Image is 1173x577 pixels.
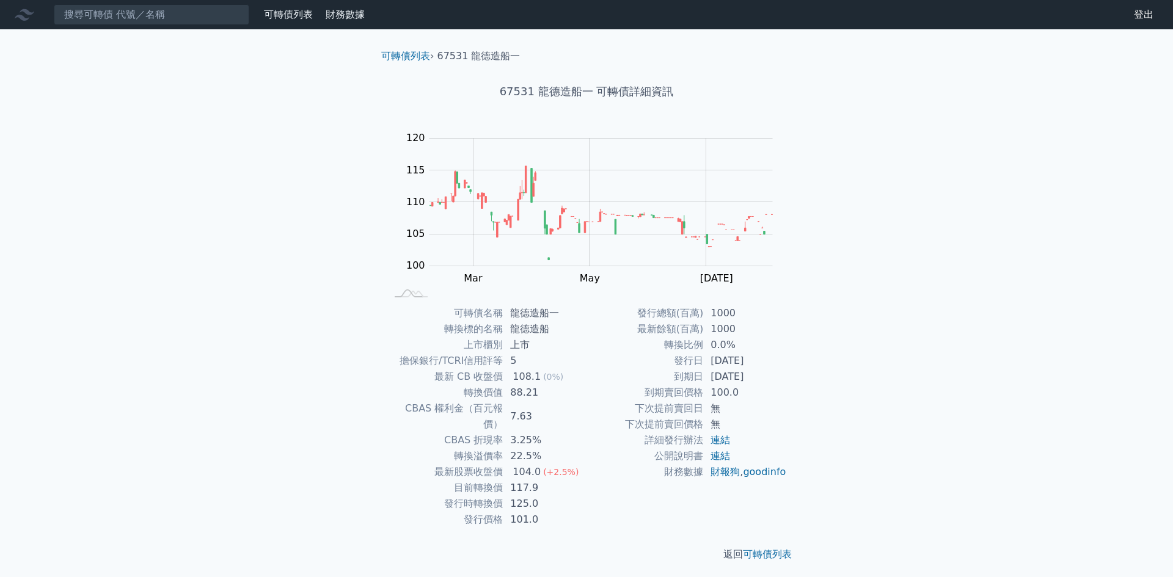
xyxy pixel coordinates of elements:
div: 104.0 [510,464,543,480]
td: 發行價格 [386,512,503,528]
td: CBAS 折現率 [386,432,503,448]
td: 22.5% [503,448,586,464]
tspan: Mar [464,272,483,284]
iframe: Chat Widget [1112,518,1173,577]
a: 可轉債列表 [264,9,313,20]
td: 到期賣回價格 [586,385,703,401]
div: 108.1 [510,369,543,385]
a: 連結 [711,434,730,446]
td: 下次提前賣回日 [586,401,703,416]
td: 無 [703,416,787,432]
td: 7.63 [503,401,586,432]
td: 3.25% [503,432,586,448]
td: 發行日 [586,353,703,369]
td: 100.0 [703,385,787,401]
td: 龍德造船 [503,321,586,337]
td: 可轉債名稱 [386,305,503,321]
tspan: 120 [406,132,425,143]
td: 上市 [503,337,586,353]
td: 轉換標的名稱 [386,321,503,337]
td: 0.0% [703,337,787,353]
span: (0%) [543,372,563,382]
td: 詳細發行辦法 [586,432,703,448]
td: [DATE] [703,369,787,385]
span: (+2.5%) [543,467,579,477]
td: 1000 [703,321,787,337]
p: 返回 [371,547,802,562]
tspan: May [579,272,599,284]
a: 連結 [711,450,730,462]
td: 125.0 [503,496,586,512]
td: 5 [503,353,586,369]
td: 到期日 [586,369,703,385]
tspan: 115 [406,164,425,176]
td: 轉換價值 [386,385,503,401]
a: 財務數據 [326,9,365,20]
td: 轉換比例 [586,337,703,353]
td: 龍德造船一 [503,305,586,321]
tspan: 110 [406,196,425,208]
a: 可轉債列表 [381,50,430,62]
td: 最新餘額(百萬) [586,321,703,337]
tspan: 100 [406,259,425,271]
td: 財務數據 [586,464,703,480]
td: 上市櫃別 [386,337,503,353]
td: 下次提前賣回價格 [586,416,703,432]
td: 88.21 [503,385,586,401]
td: 117.9 [503,480,586,496]
a: 登出 [1124,5,1163,24]
tspan: [DATE] [700,272,733,284]
li: 67531 龍德造船一 [437,49,521,64]
td: 無 [703,401,787,416]
td: 轉換溢價率 [386,448,503,464]
td: , [703,464,787,480]
g: Chart [400,132,791,284]
td: 擔保銀行/TCRI信用評等 [386,353,503,369]
div: 聊天小工具 [1112,518,1173,577]
a: 可轉債列表 [743,548,792,560]
a: 財報狗 [711,466,740,477]
td: 101.0 [503,512,586,528]
input: 搜尋可轉債 代號／名稱 [54,4,249,25]
li: › [381,49,434,64]
td: CBAS 權利金（百元報價） [386,401,503,432]
a: goodinfo [743,466,786,477]
tspan: 105 [406,228,425,239]
td: 最新 CB 收盤價 [386,369,503,385]
td: 1000 [703,305,787,321]
td: 目前轉換價 [386,480,503,496]
td: [DATE] [703,353,787,369]
h1: 67531 龍德造船一 可轉債詳細資訊 [371,83,802,100]
td: 最新股票收盤價 [386,464,503,480]
td: 發行時轉換價 [386,496,503,512]
td: 公開說明書 [586,448,703,464]
g: Series [429,166,772,260]
td: 發行總額(百萬) [586,305,703,321]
